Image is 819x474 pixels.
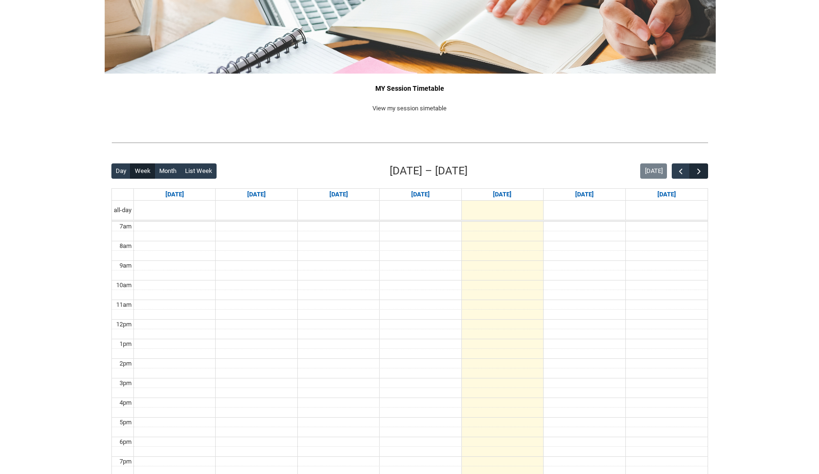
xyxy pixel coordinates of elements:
button: Day [111,163,131,179]
div: 3pm [118,378,133,388]
span: all-day [112,205,133,215]
div: 1pm [118,339,133,349]
div: 6pm [118,437,133,447]
div: 10am [114,280,133,290]
div: 2pm [118,359,133,368]
a: Go to September 11, 2025 [491,189,513,200]
button: Week [130,163,155,179]
a: Go to September 13, 2025 [655,189,678,200]
h2: [DATE] – [DATE] [390,163,468,179]
button: List Week [180,163,217,179]
div: 8am [118,241,133,251]
button: Month [154,163,181,179]
img: REDU_GREY_LINE [111,138,708,148]
div: 4pm [118,398,133,408]
div: 7pm [118,457,133,466]
div: 11am [114,300,133,310]
div: 9am [118,261,133,270]
a: Go to September 10, 2025 [409,189,432,200]
div: 7am [118,222,133,231]
a: Go to September 8, 2025 [245,189,268,200]
p: View my session simetable [111,104,708,113]
div: 12pm [114,320,133,329]
button: [DATE] [640,163,667,179]
a: Go to September 7, 2025 [164,189,186,200]
div: 5pm [118,418,133,427]
button: Next Week [689,163,708,179]
a: Go to September 12, 2025 [573,189,596,200]
a: Go to September 9, 2025 [328,189,350,200]
button: Previous Week [672,163,690,179]
strong: MY Session Timetable [375,85,444,92]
